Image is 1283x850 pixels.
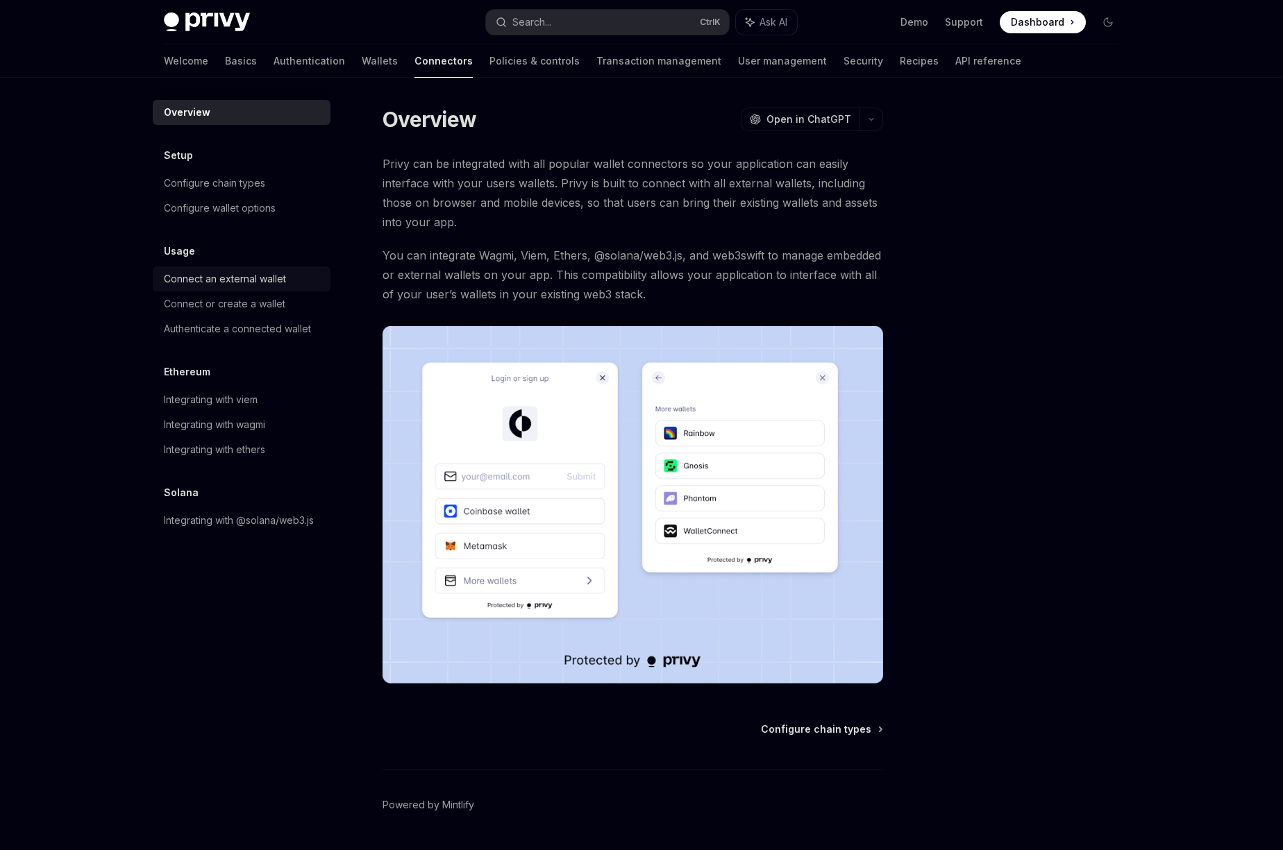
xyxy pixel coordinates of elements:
[945,15,983,29] a: Support
[512,14,551,31] div: Search...
[760,15,787,29] span: Ask AI
[153,387,330,412] a: Integrating with viem
[153,437,330,462] a: Integrating with ethers
[761,722,871,736] span: Configure chain types
[164,147,193,164] h5: Setup
[164,12,250,32] img: dark logo
[164,104,210,121] div: Overview
[164,416,265,433] div: Integrating with wagmi
[900,15,928,29] a: Demo
[164,512,314,529] div: Integrating with @solana/web3.js
[900,44,939,78] a: Recipes
[164,296,285,312] div: Connect or create a wallet
[153,412,330,437] a: Integrating with wagmi
[738,44,827,78] a: User management
[153,100,330,125] a: Overview
[383,326,883,683] img: Connectors3
[761,722,882,736] a: Configure chain types
[596,44,721,78] a: Transaction management
[164,484,199,501] h5: Solana
[955,44,1021,78] a: API reference
[164,441,265,458] div: Integrating with ethers
[1000,11,1086,33] a: Dashboard
[153,266,330,291] a: Connect an external wallet
[164,200,276,216] div: Configure wallet options
[164,243,195,260] h5: Usage
[153,171,330,196] a: Configure chain types
[164,44,208,78] a: Welcome
[383,107,476,132] h1: Overview
[164,391,258,408] div: Integrating with viem
[741,108,859,131] button: Open in ChatGPT
[362,44,398,78] a: Wallets
[383,154,883,232] span: Privy can be integrated with all popular wallet connectors so your application can easily interfa...
[489,44,580,78] a: Policies & controls
[736,10,797,35] button: Ask AI
[164,175,265,192] div: Configure chain types
[700,17,721,28] span: Ctrl K
[383,246,883,304] span: You can integrate Wagmi, Viem, Ethers, @solana/web3.js, and web3swift to manage embedded or exter...
[274,44,345,78] a: Authentication
[844,44,883,78] a: Security
[164,271,286,287] div: Connect an external wallet
[164,364,210,380] h5: Ethereum
[225,44,257,78] a: Basics
[1011,15,1064,29] span: Dashboard
[153,196,330,221] a: Configure wallet options
[383,798,474,812] a: Powered by Mintlify
[153,508,330,533] a: Integrating with @solana/web3.js
[153,316,330,341] a: Authenticate a connected wallet
[1097,11,1119,33] button: Toggle dark mode
[486,10,729,35] button: Search...CtrlK
[766,112,851,126] span: Open in ChatGPT
[153,291,330,316] a: Connect or create a wallet
[414,44,473,78] a: Connectors
[164,321,311,337] div: Authenticate a connected wallet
